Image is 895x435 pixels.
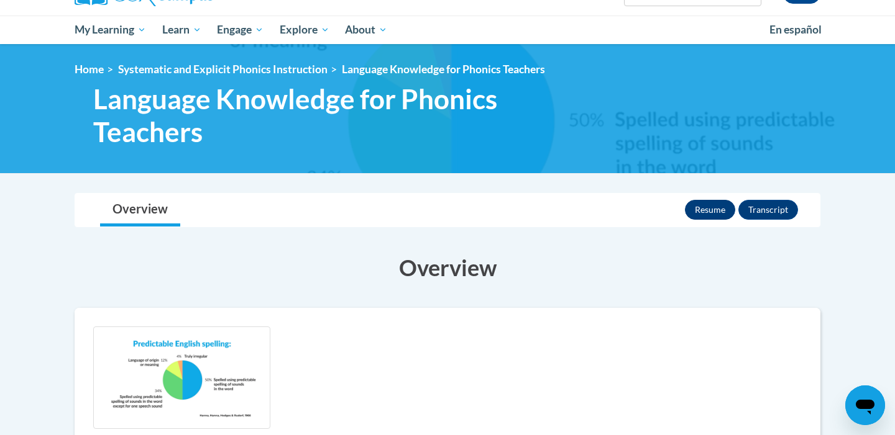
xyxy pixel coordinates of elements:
h3: Overview [75,252,820,283]
span: Language Knowledge for Phonics Teachers [342,63,545,76]
a: Overview [100,194,180,226]
a: Learn [154,16,209,44]
a: Systematic and Explicit Phonics Instruction [118,63,328,76]
span: En español [769,23,822,36]
div: Main menu [56,16,839,44]
button: Resume [685,200,735,220]
a: En español [761,17,830,43]
iframe: Button to launch messaging window [845,385,885,425]
span: About [345,22,387,37]
a: Engage [209,16,272,44]
span: Language Knowledge for Phonics Teachers [93,83,522,148]
img: Course logo image [93,326,270,429]
a: Explore [272,16,337,44]
span: Learn [162,22,201,37]
a: Home [75,63,104,76]
a: My Learning [67,16,154,44]
button: Transcript [738,200,798,220]
span: Engage [217,22,264,37]
span: My Learning [75,22,146,37]
a: About [337,16,396,44]
span: Explore [280,22,329,37]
